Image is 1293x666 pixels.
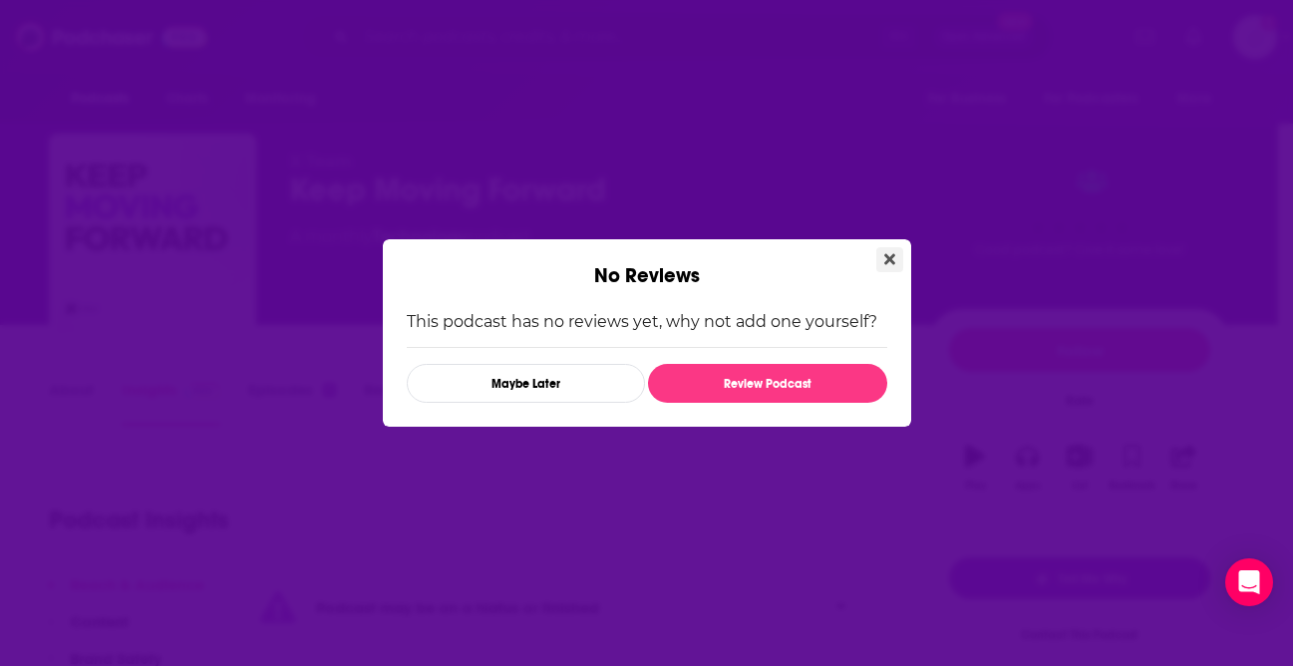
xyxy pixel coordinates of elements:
div: Open Intercom Messenger [1225,558,1273,606]
p: This podcast has no reviews yet, why not add one yourself? [407,312,887,331]
button: Close [876,247,903,272]
button: Review Podcast [648,364,886,403]
div: No Reviews [383,239,911,288]
button: Maybe Later [407,364,645,403]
